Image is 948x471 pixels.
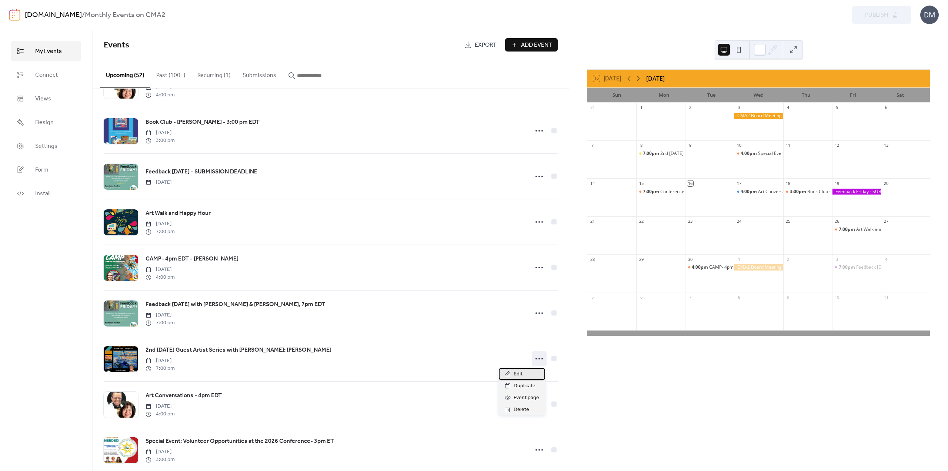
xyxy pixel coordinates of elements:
span: 3:00 pm [146,456,175,464]
button: Add Event [505,38,558,52]
a: Connect [11,65,81,85]
a: Feedback [DATE] - SUBMISSION DEADLINE [146,167,257,177]
div: 25 [785,219,791,224]
div: 30 [687,256,693,262]
div: CMA2 Board Meeting [734,264,783,271]
span: Feedback [DATE] - SUBMISSION DEADLINE [146,167,257,176]
div: [DATE] [646,74,665,83]
span: Event page [514,394,539,402]
span: 4:00pm [741,189,758,195]
span: 3:00pm [790,189,807,195]
div: Book Club - [PERSON_NAME] - 3:00 pm EDT [807,189,897,195]
div: 29 [638,256,644,262]
span: 3:00 pm [146,137,175,145]
a: Install [11,183,81,203]
span: 7:00pm [643,189,660,195]
a: Feedback [DATE] with [PERSON_NAME] & [PERSON_NAME], 7pm EDT [146,300,325,309]
div: Thu [782,88,829,103]
div: CMA2 Board Meeting [734,113,783,119]
b: Monthly Events on CMA2 [85,8,166,22]
div: 9 [687,143,693,148]
a: Export [459,38,502,52]
b: / [82,8,85,22]
span: Settings [35,142,57,151]
div: 5 [834,105,840,110]
div: 17 [736,180,742,186]
div: 8 [638,143,644,148]
div: Feedback Friday - SUBMISSION DEADLINE [832,189,881,195]
span: [DATE] [146,266,175,273]
div: Special Event: NOVEM 2025 Collaborative Mosaic - 4PM EDT [734,150,783,157]
button: Submissions [237,60,282,87]
span: Form [35,166,49,175]
div: 3 [834,256,840,262]
div: Art Walk and Happy Hour [832,226,881,233]
div: 2nd Monday Guest Artist Series with Jacqui Ross- 7pm EDT - Darcel Deneau [636,150,685,157]
div: Art Conversations - 4pm EDT [734,189,783,195]
div: CAMP- 4pm EDT - [PERSON_NAME] [709,264,782,271]
div: Sun [593,88,641,103]
div: Fri [829,88,877,103]
span: 7:00pm [839,226,856,233]
span: CAMP- 4pm EDT - [PERSON_NAME] [146,255,238,263]
div: 14 [590,180,595,186]
div: 3 [736,105,742,110]
div: 20 [883,180,889,186]
button: Upcoming (52) [100,60,150,88]
div: Wed [735,88,782,103]
div: 15 [638,180,644,186]
div: Sat [877,88,924,103]
a: Art Walk and Happy Hour [146,209,211,218]
div: 26 [834,219,840,224]
span: Add Event [521,41,552,50]
div: 6 [638,294,644,300]
span: [DATE] [146,129,175,137]
span: Export [475,41,497,50]
span: [DATE] [146,311,175,319]
span: Special Event: Volunteer Opportunities at the 2026 Conference- 3pm ET [146,437,334,446]
span: 2nd [DATE] Guest Artist Series with [PERSON_NAME]: [PERSON_NAME] [146,346,331,355]
span: 4:00pm [692,264,709,271]
span: Book Club - [PERSON_NAME] - 3:00 pm EDT [146,118,260,127]
div: 1 [638,105,644,110]
div: 6 [883,105,889,110]
div: Book Club - Martin Cheek - 3:00 pm EDT [783,189,832,195]
span: Duplicate [514,382,535,391]
div: 24 [736,219,742,224]
span: [DATE] [146,357,175,365]
a: CAMP- 4pm EDT - [PERSON_NAME] [146,254,238,264]
span: Delete [514,405,529,414]
div: 2 [687,105,693,110]
div: Art Walk and Happy Hour [856,226,908,233]
a: 2nd [DATE] Guest Artist Series with [PERSON_NAME]: [PERSON_NAME] [146,345,331,355]
span: Design [35,118,54,127]
div: 23 [687,219,693,224]
a: Views [11,89,81,109]
span: 4:00pm [741,150,758,157]
span: [DATE] [146,448,175,456]
div: 10 [834,294,840,300]
span: Views [35,94,51,103]
span: Install [35,189,50,198]
div: 16 [687,180,693,186]
button: Recurring (1) [191,60,237,87]
div: 10 [736,143,742,148]
div: 31 [590,105,595,110]
span: Connect [35,71,58,80]
div: 11 [785,143,791,148]
div: 11 [883,294,889,300]
a: Design [11,112,81,132]
a: Form [11,160,81,180]
div: 27 [883,219,889,224]
div: 18 [785,180,791,186]
a: Special Event: Volunteer Opportunities at the 2026 Conference- 3pm ET [146,437,334,446]
span: 7:00 pm [146,228,175,236]
span: 4:00 pm [146,273,175,281]
div: 2nd [DATE] Guest Artist Series with [PERSON_NAME]- 7pm EDT - [PERSON_NAME] [660,150,829,157]
div: 1 [736,256,742,262]
div: Conference Preview - 7:00PM EDT [636,189,685,195]
div: Conference Preview - 7:00PM EDT [660,189,731,195]
div: Art Conversations - 4pm EDT [758,189,818,195]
